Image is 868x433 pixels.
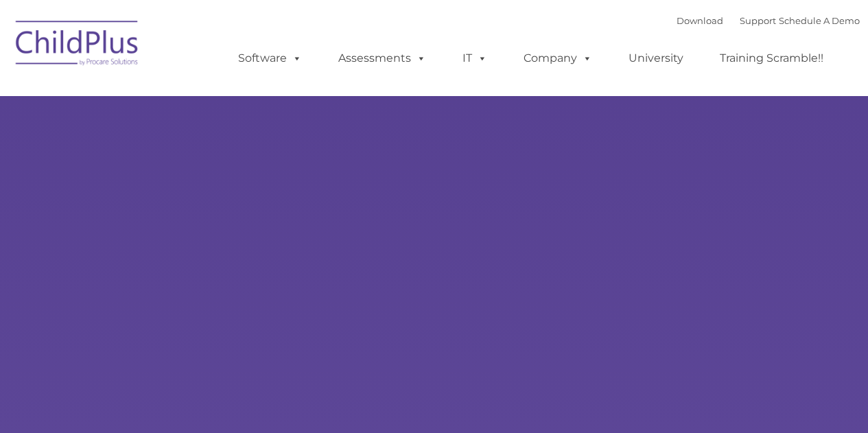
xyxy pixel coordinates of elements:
[224,45,316,72] a: Software
[677,15,860,26] font: |
[677,15,723,26] a: Download
[449,45,501,72] a: IT
[740,15,776,26] a: Support
[9,11,146,80] img: ChildPlus by Procare Solutions
[615,45,697,72] a: University
[510,45,606,72] a: Company
[779,15,860,26] a: Schedule A Demo
[325,45,440,72] a: Assessments
[706,45,837,72] a: Training Scramble!!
